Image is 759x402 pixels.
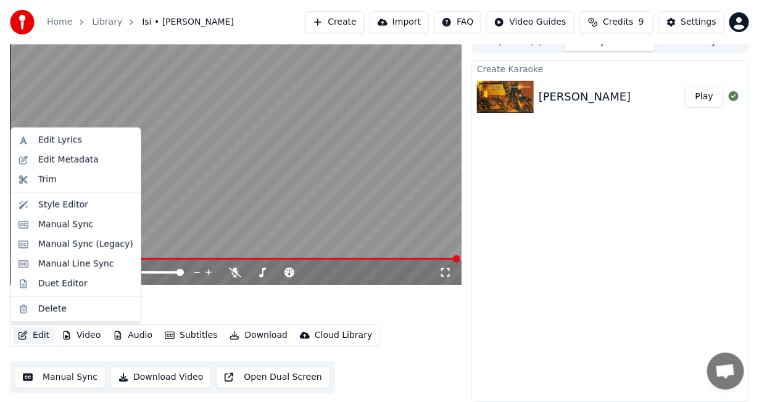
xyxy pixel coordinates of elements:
[639,16,644,28] span: 9
[38,199,88,211] div: Style Editor
[685,86,724,108] button: Play
[160,327,222,344] button: Subtitles
[434,11,481,33] button: FAQ
[472,61,749,76] div: Create Karaoke
[92,16,122,28] a: Library
[225,327,292,344] button: Download
[38,154,99,166] div: Edit Metadata
[579,11,653,33] button: Credits9
[38,173,57,186] div: Trim
[47,16,72,28] a: Home
[305,11,365,33] button: Create
[486,11,574,33] button: Video Guides
[47,16,234,28] nav: breadcrumb
[38,238,133,250] div: Manual Sync (Legacy)
[38,218,93,231] div: Manual Sync
[658,11,724,33] button: Settings
[108,327,157,344] button: Audio
[315,329,372,342] div: Cloud Library
[10,10,35,35] img: youka
[681,16,716,28] div: Settings
[57,327,106,344] button: Video
[38,258,114,270] div: Manual Line Sync
[38,134,82,146] div: Edit Lyrics
[707,353,744,390] div: Open chat
[38,303,67,315] div: Delete
[603,16,633,28] span: Credits
[216,366,330,388] button: Open Dual Screen
[13,327,54,344] button: Edit
[142,16,234,28] span: Isi • [PERSON_NAME]
[110,366,211,388] button: Download Video
[38,277,88,290] div: Duet Editor
[370,11,429,33] button: Import
[539,88,631,105] div: [PERSON_NAME]
[15,366,106,388] button: Manual Sync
